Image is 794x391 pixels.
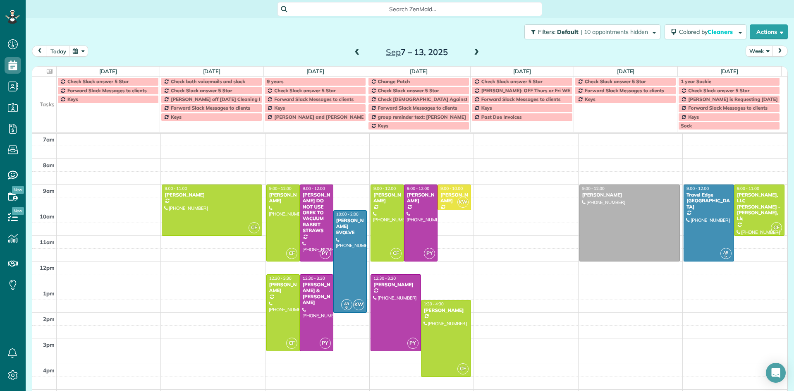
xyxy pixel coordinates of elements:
span: 9:00 - 12:00 [686,186,709,191]
span: Forward Slack Messages to clients [274,96,354,102]
span: 11am [40,239,55,245]
span: Forward Slack Messages to clients [171,105,250,111]
button: prev [32,46,48,57]
div: [PERSON_NAME] [269,282,297,294]
span: 9:00 - 12:00 [407,186,429,191]
span: Check Slack answer 5 Star [274,87,335,94]
span: Sock [681,122,692,129]
span: Keys [67,96,78,102]
span: 1pm [43,290,55,297]
span: CF [457,363,469,374]
span: 12:30 - 3:30 [269,276,292,281]
span: 9:00 - 12:00 [582,186,605,191]
span: CF [390,248,402,259]
span: 4pm [43,367,55,374]
span: AR [344,301,349,306]
span: 12:30 - 3:30 [303,276,325,281]
button: next [772,46,788,57]
span: KW [457,197,469,208]
span: 3pm [43,341,55,348]
span: Check both voicemails and slack [171,78,245,84]
span: 9:00 - 10:00 [440,186,463,191]
span: CF [771,222,782,233]
div: [PERSON_NAME] EVOLVE [336,218,364,235]
span: Default [557,28,579,36]
small: 6 [721,252,731,260]
div: Travel Edge [GEOGRAPHIC_DATA] [686,192,732,210]
span: Sep [386,47,401,57]
span: CF [286,338,297,349]
span: 9:00 - 11:00 [165,186,187,191]
span: Check Slack answer 5 Star [585,78,646,84]
span: CF [286,248,297,259]
a: [DATE] [306,68,324,74]
span: Check Slack answer 5 Star [171,87,232,94]
a: Filters: Default | 10 appointments hidden [520,24,660,39]
span: Check Slack answer 5 Star [378,87,439,94]
span: 9:00 - 12:00 [373,186,396,191]
span: 9:00 - 12:00 [269,186,292,191]
span: Keys [378,122,389,129]
button: Filters: Default | 10 appointments hidden [524,24,660,39]
div: [PERSON_NAME] [423,307,469,313]
span: Keys [171,114,182,120]
span: [PERSON_NAME]: OFF Thurs or Fri WEEKLY [481,87,581,94]
span: Colored by [679,28,736,36]
span: PY [320,248,331,259]
div: [PERSON_NAME] [582,192,677,198]
div: [PERSON_NAME] [373,282,419,288]
a: [DATE] [513,68,531,74]
span: Keys [274,105,285,111]
span: Cleaners [708,28,734,36]
span: 9am [43,187,55,194]
span: 10am [40,213,55,220]
span: 12pm [40,264,55,271]
div: [PERSON_NAME] [269,192,297,204]
div: [PERSON_NAME] [407,192,435,204]
button: Week [746,46,773,57]
span: 8am [43,162,55,168]
div: [PERSON_NAME], LLC [PERSON_NAME] - [PERSON_NAME], Llc [737,192,782,222]
a: [DATE] [203,68,221,74]
span: CF [249,222,260,233]
a: [DATE] [99,68,117,74]
span: Forward Slack Messages to clients [585,87,664,94]
span: [PERSON_NAME] and [PERSON_NAME] Off Every [DATE] [274,114,406,120]
span: Keys [481,105,492,111]
span: 1:30 - 4:30 [424,301,444,307]
span: Forward Slack Messages to clients [481,96,561,102]
span: Filters: [538,28,555,36]
span: [PERSON_NAME] off [DATE] Cleaning Restaurant [171,96,285,102]
span: 7am [43,136,55,143]
div: Open Intercom Messenger [766,363,786,383]
span: group reminder text: [PERSON_NAME] [378,114,466,120]
span: AR [723,250,728,254]
a: [DATE] [617,68,635,74]
span: | 10 appointments hidden [581,28,648,36]
a: [DATE] [410,68,428,74]
span: Forward Slack Messages to clients [378,105,457,111]
span: 2pm [43,316,55,322]
span: 1 year Sockie [681,78,711,84]
small: 6 [342,304,352,312]
span: KW [353,299,364,310]
span: 9:00 - 12:00 [303,186,325,191]
button: today [47,46,70,57]
button: Colored byCleaners [665,24,746,39]
div: [PERSON_NAME] [164,192,260,198]
span: Check Slack answer 5 Star [67,78,129,84]
span: PY [424,248,435,259]
span: PY [320,338,331,349]
span: Keys [688,114,699,120]
span: 9 years [267,78,283,84]
span: Check [DEMOGRAPHIC_DATA] Against Spreadsheet [378,96,498,102]
span: Forward Slack Messages to clients [67,87,147,94]
span: 10:00 - 2:00 [336,211,359,217]
span: Past Due Invoices [481,114,522,120]
div: [PERSON_NAME] [373,192,402,204]
span: New [12,207,24,215]
h2: 7 – 13, 2025 [365,48,469,57]
span: Keys [585,96,595,102]
div: [PERSON_NAME] DO NOT USE OREK TO VACUUM RABBIT STRAWS [302,192,331,234]
span: Forward Slack Messages to clients [688,105,768,111]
